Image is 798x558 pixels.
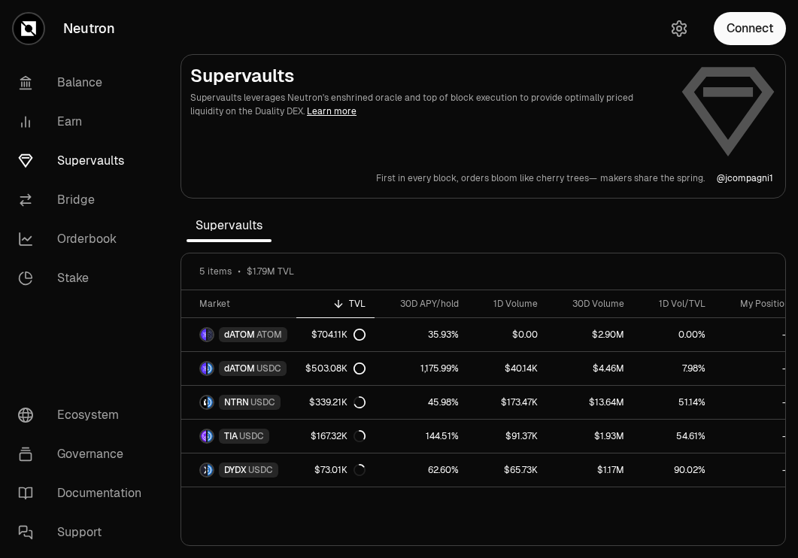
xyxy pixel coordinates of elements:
[375,318,468,351] a: 35.93%
[717,172,773,184] a: @jcompagni1
[201,362,206,375] img: dATOM Logo
[309,396,366,408] div: $339.21K
[633,453,715,487] a: 90.02%
[224,464,247,476] span: DYDX
[375,420,468,453] a: 144.51%
[6,141,162,180] a: Supervaults
[376,172,705,184] a: First in every block,orders bloom like cherry trees—makers share the spring.
[201,396,206,408] img: NTRN Logo
[547,453,633,487] a: $1.17M
[376,172,458,184] p: First in every block,
[633,352,715,385] a: 7.98%
[208,396,213,408] img: USDC Logo
[633,420,715,453] a: 54.61%
[642,298,705,310] div: 1D Vol/TVL
[547,420,633,453] a: $1.93M
[375,453,468,487] a: 62.60%
[468,318,547,351] a: $0.00
[375,352,468,385] a: 1,175.99%
[633,318,715,351] a: 0.00%
[296,386,375,419] a: $339.21K
[208,329,213,341] img: ATOM Logo
[224,329,255,341] span: dATOM
[296,420,375,453] a: $167.32K
[384,298,459,310] div: 30D APY/hold
[307,105,357,117] a: Learn more
[633,386,715,419] a: 51.14%
[181,386,296,419] a: NTRN LogoUSDC LogoNTRNUSDC
[556,298,624,310] div: 30D Volume
[600,172,705,184] p: makers share the spring.
[305,362,366,375] div: $503.08K
[6,513,162,552] a: Support
[248,464,273,476] span: USDC
[547,318,633,351] a: $2.90M
[208,430,213,442] img: USDC Logo
[6,259,162,298] a: Stake
[190,64,668,88] h2: Supervaults
[468,453,547,487] a: $65.73K
[314,464,366,476] div: $73.01K
[187,211,272,241] span: Supervaults
[208,362,213,375] img: USDC Logo
[256,362,281,375] span: USDC
[375,386,468,419] a: 45.98%
[724,298,790,310] div: My Position
[201,329,206,341] img: dATOM Logo
[477,298,538,310] div: 1D Volume
[311,430,366,442] div: $167.32K
[296,352,375,385] a: $503.08K
[6,435,162,474] a: Governance
[181,453,296,487] a: DYDX LogoUSDC LogoDYDXUSDC
[296,453,375,487] a: $73.01K
[6,396,162,435] a: Ecosystem
[181,352,296,385] a: dATOM LogoUSDC LogodATOMUSDC
[296,318,375,351] a: $704.11K
[201,464,206,476] img: DYDX Logo
[224,396,249,408] span: NTRN
[547,352,633,385] a: $4.46M
[468,420,547,453] a: $91.37K
[224,430,238,442] span: TIA
[6,474,162,513] a: Documentation
[468,352,547,385] a: $40.14K
[311,329,366,341] div: $704.11K
[247,265,294,277] span: $1.79M TVL
[250,396,275,408] span: USDC
[181,420,296,453] a: TIA LogoUSDC LogoTIAUSDC
[6,63,162,102] a: Balance
[6,180,162,220] a: Bridge
[239,430,264,442] span: USDC
[208,464,213,476] img: USDC Logo
[199,265,232,277] span: 5 items
[201,430,206,442] img: TIA Logo
[468,386,547,419] a: $173.47K
[6,220,162,259] a: Orderbook
[224,362,255,375] span: dATOM
[717,172,773,184] p: @ jcompagni1
[714,12,786,45] button: Connect
[305,298,366,310] div: TVL
[190,91,668,118] p: Supervaults leverages Neutron's enshrined oracle and top of block execution to provide optimally ...
[6,102,162,141] a: Earn
[181,318,296,351] a: dATOM LogoATOM LogodATOMATOM
[199,298,287,310] div: Market
[461,172,597,184] p: orders bloom like cherry trees—
[256,329,282,341] span: ATOM
[547,386,633,419] a: $13.64M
